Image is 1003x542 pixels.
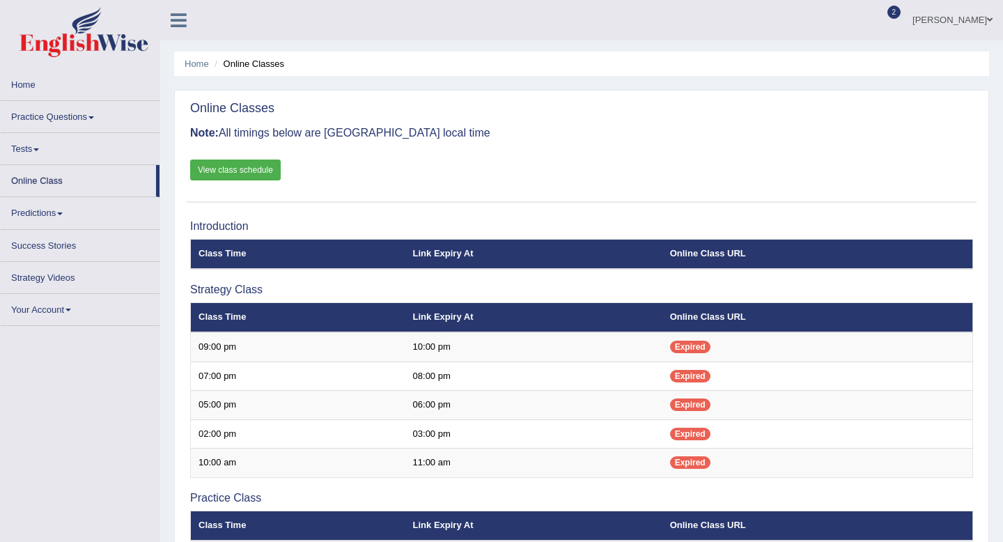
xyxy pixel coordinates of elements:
li: Online Classes [211,57,284,70]
h3: All timings below are [GEOGRAPHIC_DATA] local time [190,127,973,139]
td: 05:00 pm [191,391,405,420]
h3: Strategy Class [190,284,973,296]
th: Link Expiry At [405,511,662,541]
td: 09:00 pm [191,332,405,362]
span: Expired [670,370,710,382]
td: 10:00 pm [405,332,662,362]
h3: Practice Class [190,492,973,504]
span: 2 [887,6,901,19]
h2: Online Classes [190,102,274,116]
th: Online Class URL [662,303,973,332]
th: Class Time [191,240,405,269]
h3: Introduction [190,220,973,233]
b: Note: [190,127,219,139]
span: Expired [670,398,710,411]
td: 08:00 pm [405,362,662,391]
a: Home [1,69,160,96]
th: Link Expiry At [405,240,662,269]
td: 07:00 pm [191,362,405,391]
td: 02:00 pm [191,419,405,449]
a: Online Class [1,165,156,192]
th: Online Class URL [662,240,973,269]
span: Expired [670,428,710,440]
a: Predictions [1,197,160,224]
th: Link Expiry At [405,303,662,332]
th: Class Time [191,303,405,332]
a: Strategy Videos [1,262,160,289]
th: Online Class URL [662,511,973,541]
a: Your Account [1,294,160,321]
a: Success Stories [1,230,160,257]
td: 03:00 pm [405,419,662,449]
span: Expired [670,456,710,469]
td: 11:00 am [405,449,662,478]
a: Practice Questions [1,101,160,128]
td: 10:00 am [191,449,405,478]
th: Class Time [191,511,405,541]
a: Home [185,59,209,69]
td: 06:00 pm [405,391,662,420]
a: View class schedule [190,160,281,180]
span: Expired [670,341,710,353]
a: Tests [1,133,160,160]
